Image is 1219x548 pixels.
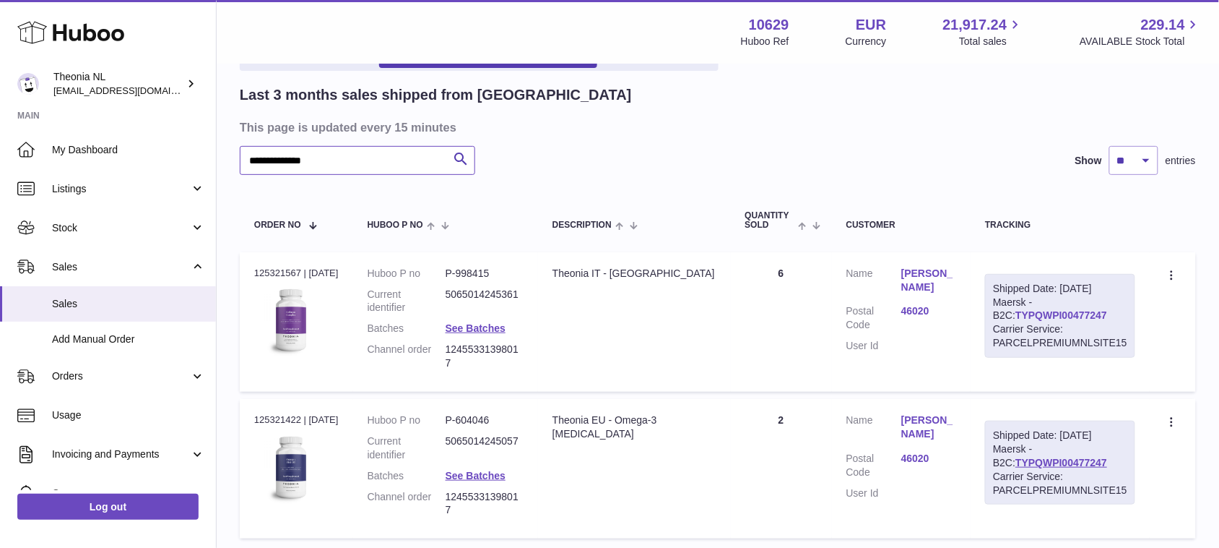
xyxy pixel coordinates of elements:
span: [EMAIL_ADDRESS][DOMAIN_NAME] [53,85,212,96]
span: Orders [52,369,190,383]
div: Huboo Ref [741,35,789,48]
dt: Current identifier [368,434,446,462]
dt: Name [846,414,901,445]
img: 106291725893086.jpg [254,432,326,504]
div: 125321567 | [DATE] [254,267,339,280]
a: TYPQWPI00477247 [1015,457,1107,468]
span: 21,917.24 [942,15,1007,35]
a: [PERSON_NAME] [901,267,956,294]
div: Theonia NL [53,70,183,98]
strong: 10629 [749,15,789,35]
dt: Postal Code [846,452,901,479]
div: Carrier Service: PARCELPREMIUMNLSITE15 [993,470,1127,497]
dd: P-998415 [446,267,524,281]
span: Total sales [959,35,1023,48]
span: Usage [52,408,205,422]
span: 229.14 [1141,15,1185,35]
a: TYPQWPI00477247 [1015,309,1107,321]
span: Cases [52,487,205,500]
div: Shipped Date: [DATE] [993,429,1127,442]
a: 46020 [901,304,956,318]
div: 125321422 | [DATE] [254,414,339,427]
span: Sales [52,297,205,311]
span: Stock [52,221,190,235]
span: Listings [52,182,190,196]
a: 229.14 AVAILABLE Stock Total [1080,15,1202,48]
dd: 12455331398017 [446,343,524,370]
a: See Batches [446,322,506,334]
div: Carrier Service: PARCELPREMIUMNLSITE15 [993,322,1127,350]
span: Add Manual Order [52,333,205,346]
dd: P-604046 [446,414,524,427]
a: 46020 [901,452,956,466]
dt: Channel order [368,343,446,370]
label: Show [1075,154,1102,168]
img: info@wholesomegoods.eu [17,73,39,95]
span: Description [552,221,612,230]
a: [PERSON_NAME] [901,414,956,441]
h2: Last 3 months sales shipped from [GEOGRAPHIC_DATA] [240,85,632,105]
div: Shipped Date: [DATE] [993,282,1127,296]
div: Theonia IT - [GEOGRAPHIC_DATA] [552,267,716,281]
div: Maersk - B2C: [985,421,1135,505]
dt: User Id [846,339,901,353]
span: Quantity Sold [745,211,795,230]
div: Tracking [985,221,1135,230]
dt: Channel order [368,490,446,518]
div: Customer [846,221,957,230]
span: Order No [254,221,301,230]
h3: This page is updated every 15 minutes [240,119,1192,135]
dd: 5065014245361 [446,288,524,315]
div: Theonia EU - Omega-3 [MEDICAL_DATA] [552,414,716,441]
td: 2 [731,399,832,539]
td: 6 [731,252,832,392]
dt: Batches [368,322,446,335]
dt: User Id [846,487,901,500]
dt: Name [846,267,901,298]
dt: Batches [368,469,446,483]
a: 21,917.24 Total sales [942,15,1023,48]
dt: Current identifier [368,288,446,315]
strong: EUR [856,15,886,35]
dt: Huboo P no [368,414,446,427]
dt: Huboo P no [368,267,446,281]
img: 106291725893008.jpg [254,284,326,356]
span: entries [1166,154,1196,168]
div: Currency [846,35,887,48]
a: See Batches [446,470,506,481]
a: Log out [17,494,199,520]
span: Huboo P no [368,221,423,230]
div: Maersk - B2C: [985,274,1135,358]
span: My Dashboard [52,143,205,157]
dd: 12455331398017 [446,490,524,518]
dd: 5065014245057 [446,434,524,462]
span: AVAILABLE Stock Total [1080,35,1202,48]
dt: Postal Code [846,304,901,332]
span: Invoicing and Payments [52,448,190,461]
span: Sales [52,260,190,274]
